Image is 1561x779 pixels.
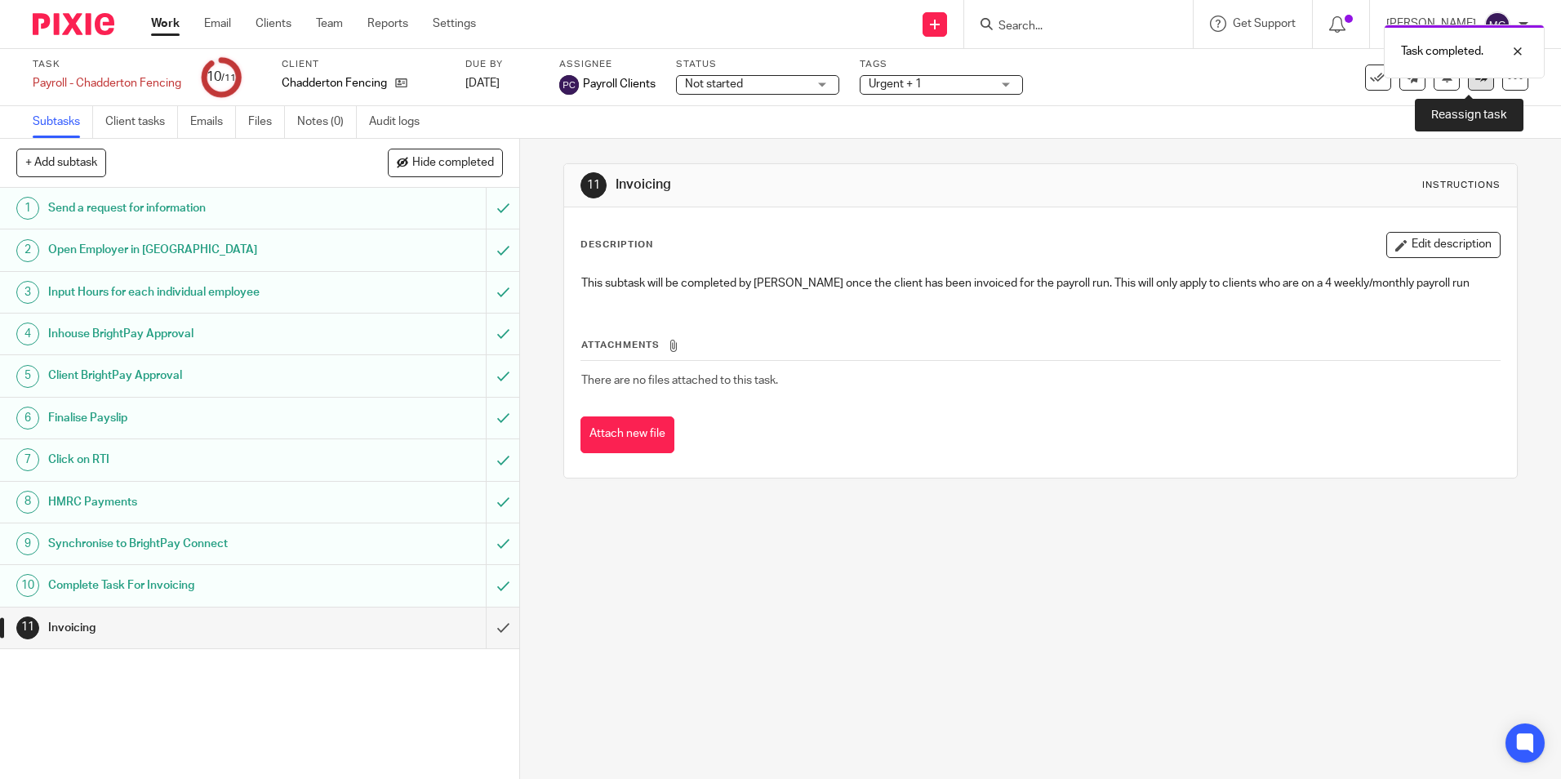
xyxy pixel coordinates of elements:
div: 11 [16,617,39,639]
div: 1 [16,197,39,220]
h1: Invoicing [616,176,1075,194]
a: Team [316,16,343,32]
a: Clients [256,16,291,32]
a: Subtasks [33,106,93,138]
a: Work [151,16,180,32]
h1: HMRC Payments [48,490,329,514]
h1: Click on RTI [48,447,329,472]
div: 4 [16,323,39,345]
div: 6 [16,407,39,430]
button: + Add subtask [16,149,106,176]
button: Hide completed [388,149,503,176]
label: Due by [465,58,539,71]
h1: Client BrightPay Approval [48,363,329,388]
h1: Input Hours for each individual employee [48,280,329,305]
label: Client [282,58,445,71]
label: Assignee [559,58,656,71]
span: Attachments [581,341,660,349]
span: Hide completed [412,157,494,170]
h1: Complete Task For Invoicing [48,573,329,598]
a: Audit logs [369,106,432,138]
a: Emails [190,106,236,138]
div: Payroll - Chadderton Fencing [33,75,181,91]
div: 9 [16,532,39,555]
button: Edit description [1386,232,1501,258]
h1: Inhouse BrightPay Approval [48,322,329,346]
a: Files [248,106,285,138]
div: 11 [580,172,607,198]
h1: Open Employer in [GEOGRAPHIC_DATA] [48,238,329,262]
a: Notes (0) [297,106,357,138]
label: Task [33,58,181,71]
span: [DATE] [465,78,500,89]
p: Description [580,238,653,252]
a: Client tasks [105,106,178,138]
div: 5 [16,365,39,388]
div: 10 [207,68,236,87]
label: Status [676,58,839,71]
div: Instructions [1422,179,1501,192]
p: This subtask will be completed by [PERSON_NAME] once the client has been invoiced for the payroll... [581,275,1499,292]
h1: Finalise Payslip [48,406,329,430]
div: 8 [16,491,39,514]
div: 7 [16,448,39,471]
p: Chadderton Fencing [282,75,387,91]
img: svg%3E [1484,11,1510,38]
h1: Synchronise to BrightPay Connect [48,532,329,556]
div: 2 [16,239,39,262]
h1: Send a request for information [48,196,329,220]
button: Attach new file [580,416,674,453]
span: Payroll Clients [583,76,656,92]
p: Task completed. [1401,43,1483,60]
span: Not started [685,78,743,90]
a: Settings [433,16,476,32]
h1: Invoicing [48,616,329,640]
div: 3 [16,281,39,304]
div: 10 [16,574,39,597]
span: Urgent + 1 [869,78,922,90]
a: Reports [367,16,408,32]
span: There are no files attached to this task. [581,375,778,386]
small: /11 [221,73,236,82]
img: Pixie [33,13,114,35]
a: Email [204,16,231,32]
img: svg%3E [559,75,579,95]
